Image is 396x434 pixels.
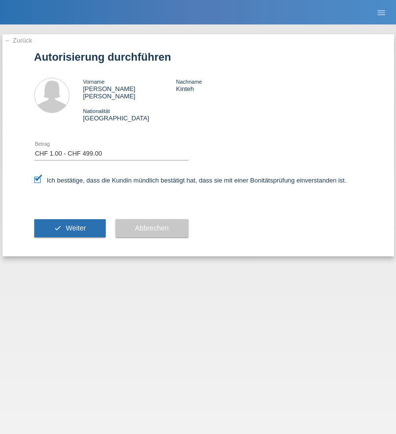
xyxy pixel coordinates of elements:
[372,9,391,15] a: menu
[116,219,188,238] button: Abbrechen
[135,224,169,232] span: Abbrechen
[83,78,176,100] div: [PERSON_NAME] [PERSON_NAME]
[34,51,362,63] h1: Autorisierung durchführen
[34,219,106,238] button: check Weiter
[34,177,347,184] label: Ich bestätige, dass die Kundin mündlich bestätigt hat, dass sie mit einer Bonitätsprüfung einvers...
[83,79,105,85] span: Vorname
[176,79,202,85] span: Nachname
[83,108,110,114] span: Nationalität
[54,224,62,232] i: check
[83,107,176,122] div: [GEOGRAPHIC_DATA]
[376,8,386,18] i: menu
[66,224,86,232] span: Weiter
[5,37,32,44] a: ← Zurück
[176,78,269,92] div: Kinteh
